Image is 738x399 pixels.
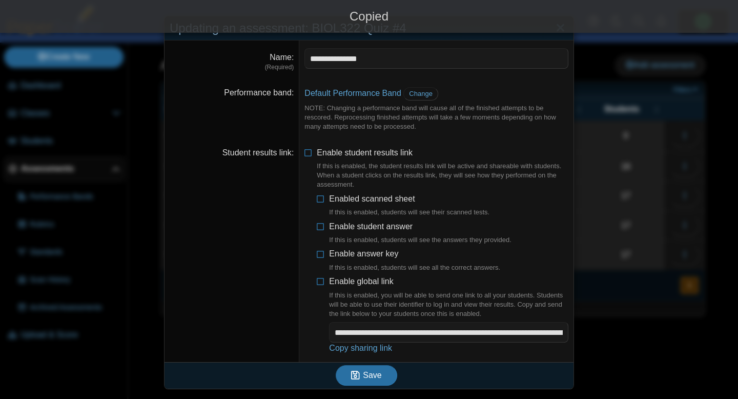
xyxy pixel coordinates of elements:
div: If this is enabled, the student results link will be active and shareable with students. When a s... [317,162,568,190]
span: Enabled scanned sheet [329,194,489,217]
button: Save [336,365,397,386]
span: Change [409,90,433,97]
div: If this is enabled, students will see all the correct answers. [329,263,500,272]
a: Copy sharing link [329,344,392,352]
span: Enable student results link [317,148,568,190]
dfn: (Required) [170,63,294,72]
span: Enable student answer [329,222,511,245]
label: Performance band [224,88,294,97]
div: Copied [8,8,730,25]
div: If this is enabled, you will be able to send one link to all your students. Students will be able... [329,291,568,319]
div: NOTE: Changing a performance band will cause all of the finished attempts to be rescored. Reproce... [304,104,568,132]
div: If this is enabled, students will see their scanned tests. [329,208,489,217]
label: Name [270,53,294,62]
a: Change [403,87,438,101]
a: Default Performance Band [304,89,401,97]
span: Enable global link [329,277,568,318]
span: Save [363,371,381,380]
label: Student results link [222,148,294,157]
span: Enable answer key [329,249,500,272]
div: If this is enabled, students will see the answers they provided. [329,235,511,245]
